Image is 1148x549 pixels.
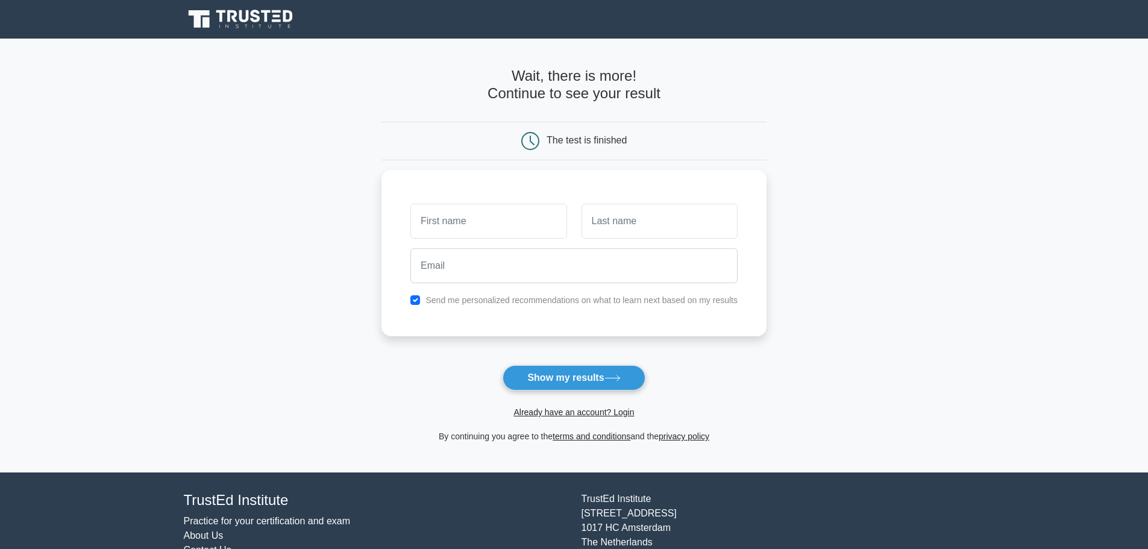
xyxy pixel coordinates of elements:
input: Email [410,248,738,283]
input: Last name [582,204,738,239]
div: The test is finished [547,135,627,145]
h4: TrustEd Institute [184,492,567,509]
label: Send me personalized recommendations on what to learn next based on my results [425,295,738,305]
h4: Wait, there is more! Continue to see your result [381,67,767,102]
a: privacy policy [659,431,709,441]
input: First name [410,204,566,239]
div: By continuing you agree to the and the [374,429,774,444]
a: About Us [184,530,224,541]
button: Show my results [503,365,645,391]
a: Already have an account? Login [513,407,634,417]
a: terms and conditions [553,431,630,441]
a: Practice for your certification and exam [184,516,351,526]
